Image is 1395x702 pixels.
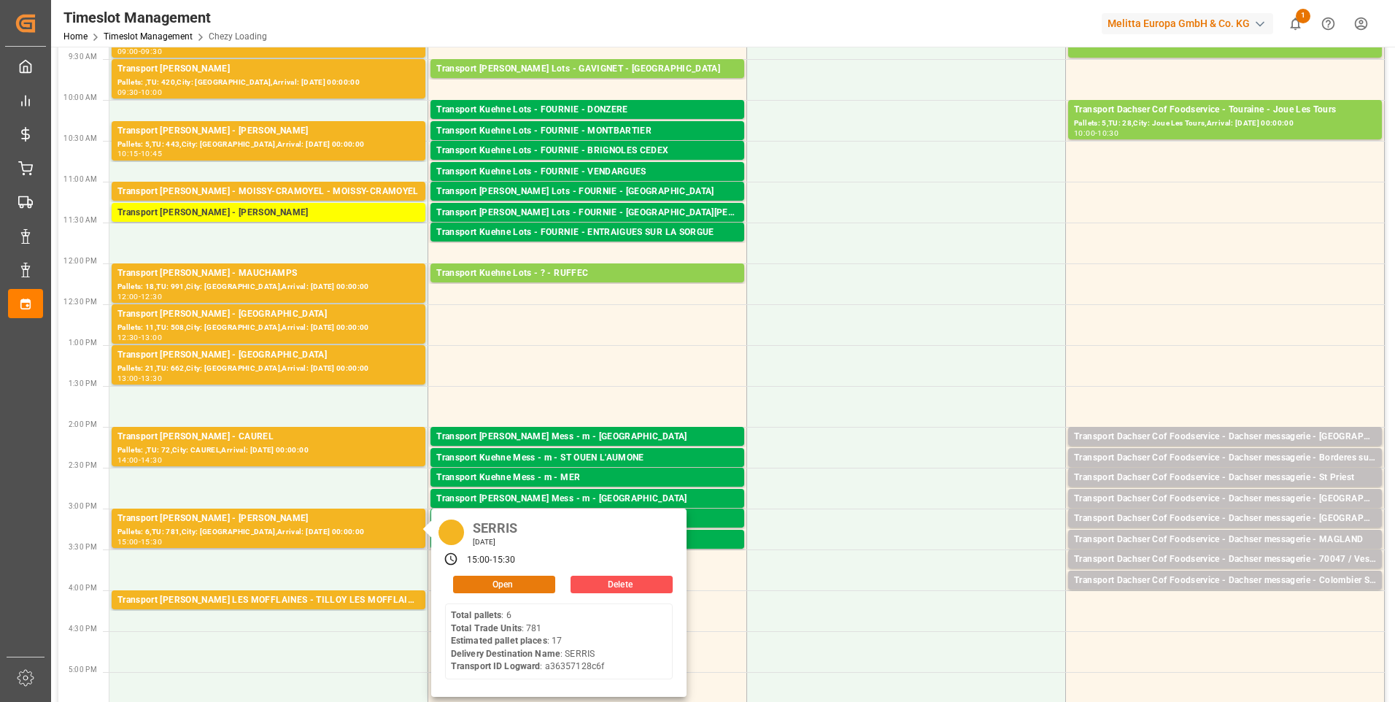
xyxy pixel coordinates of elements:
div: Pallets: 1,TU: 40,City: [GEOGRAPHIC_DATA],Arrival: [DATE] 00:00:00 [1074,547,1376,560]
div: Transport [PERSON_NAME] - CAUREL [117,430,420,444]
span: 1:00 PM [69,339,97,347]
div: Pallets: ,TU: 420,City: [GEOGRAPHIC_DATA],Arrival: [DATE] 00:00:00 [117,77,420,89]
div: 10:00 [141,89,162,96]
div: - [139,48,141,55]
div: 10:00 [1074,130,1095,136]
div: Pallets: ,TU: 6,City: [GEOGRAPHIC_DATA] L'AUMONE,Arrival: [DATE] 00:00:00 [436,466,738,478]
div: - [139,293,141,300]
div: Transport Kuehne Mess - m - ST OUEN L'AUMONE [436,451,738,466]
div: Pallets: 1,TU: 16,City: MER,Arrival: [DATE] 00:00:00 [436,485,738,498]
div: Transport Dachser Cof Foodservice - Dachser messagerie - Colombier Saugnieu [1074,574,1376,588]
div: Pallets: 1,TU: 35,City: [GEOGRAPHIC_DATA],Arrival: [DATE] 00:00:00 [1074,444,1376,457]
span: 1:30 PM [69,379,97,387]
div: Transport Dachser Cof Foodservice - Dachser messagerie - [GEOGRAPHIC_DATA] [1074,512,1376,526]
div: Transport Kuehne Lots - FOURNIE - VENDARGUES [436,165,738,180]
div: Pallets: 3,TU: ,City: DONZERE,Arrival: [DATE] 00:00:00 [436,117,738,130]
div: Transport Dachser Cof Foodservice - Dachser messagerie - St Priest [1074,471,1376,485]
div: Pallets: ,TU: 4,City: [GEOGRAPHIC_DATA],Arrival: [DATE] 00:00:00 [436,506,738,519]
div: Pallets: 5,TU: 443,City: [GEOGRAPHIC_DATA],Arrival: [DATE] 00:00:00 [117,139,420,151]
div: Pallets: 1,TU: 25,City: 70047 / Vesoul Cedex,Arrival: [DATE] 00:00:00 [1074,567,1376,579]
div: Transport Dachser Cof Foodservice - Dachser messagerie - 70047 / Vesoul Cedex [1074,552,1376,567]
div: Transport [PERSON_NAME] Lots - GAVIGNET - [GEOGRAPHIC_DATA] [436,62,738,77]
a: Home [63,31,88,42]
b: Estimated pallet places [451,636,547,646]
span: 11:30 AM [63,216,97,224]
div: Transport Kuehne Lots - FOURNIE - ENTRAIGUES SUR LA SORGUE [436,225,738,240]
div: Pallets: ,TU: 72,City: CAUREL,Arrival: [DATE] 00:00:00 [117,444,420,457]
div: Pallets: 3,TU: 372,City: [GEOGRAPHIC_DATA],Arrival: [DATE] 00:00:00 [436,180,738,192]
div: 09:30 [117,89,139,96]
div: 09:00 [117,48,139,55]
div: 15:30 [492,554,516,567]
span: 12:00 PM [63,257,97,265]
div: Pallets: 1,TU: 19,City: [GEOGRAPHIC_DATA],Arrival: [DATE] 00:00:00 [1074,506,1376,519]
span: 3:00 PM [69,502,97,510]
b: Transport ID Logward [451,661,541,671]
button: Open [453,576,555,593]
div: Transport [PERSON_NAME] LES MOFFLAINES - TILLOY LES MOFFLAINES [117,593,420,608]
span: 1 [1296,9,1310,23]
span: 5:00 PM [69,666,97,674]
div: Transport Kuehne Lots - ? - RUFFEC [436,266,738,281]
b: Total Trade Units [451,623,522,633]
div: 13:30 [141,375,162,382]
div: - [490,554,492,567]
div: Transport [PERSON_NAME] - [PERSON_NAME] [117,124,420,139]
div: 09:30 [141,48,162,55]
div: 15:00 [467,554,490,567]
div: Pallets: 3,TU: 160,City: MOISSY-CRAMOYEL,Arrival: [DATE] 00:00:00 [117,199,420,212]
div: Pallets: 18,TU: 991,City: [GEOGRAPHIC_DATA],Arrival: [DATE] 00:00:00 [117,281,420,293]
div: - [1095,130,1097,136]
div: Melitta Europa GmbH & Co. KG [1102,13,1273,34]
div: Pallets: 4,TU: ,City: MONTBARTIER,Arrival: [DATE] 00:00:00 [436,139,738,151]
button: Help Center [1312,7,1345,40]
div: - [139,334,141,341]
div: 15:00 [117,539,139,545]
span: 11:00 AM [63,175,97,183]
div: Transport [PERSON_NAME] - [PERSON_NAME] [117,206,420,220]
span: 4:00 PM [69,584,97,592]
span: 2:00 PM [69,420,97,428]
div: 10:30 [1097,130,1118,136]
div: 14:30 [141,457,162,463]
div: 13:00 [117,375,139,382]
div: 10:45 [141,150,162,157]
div: Pallets: 1,TU: ,City: [GEOGRAPHIC_DATA][PERSON_NAME],Arrival: [DATE] 00:00:00 [436,220,738,233]
div: Pallets: 2,TU: 46,City: [GEOGRAPHIC_DATA],Arrival: [DATE] 00:00:00 [1074,526,1376,539]
a: Timeslot Management [104,31,193,42]
div: 15:30 [141,539,162,545]
div: Pallets: 2,TU: ,City: St Priest,Arrival: [DATE] 00:00:00 [1074,485,1376,498]
div: Transport [PERSON_NAME] Mess - m - [GEOGRAPHIC_DATA] [436,492,738,506]
span: 2:30 PM [69,461,97,469]
span: 4:30 PM [69,625,97,633]
div: Transport Kuehne Lots - FOURNIE - BRIGNOLES CEDEX [436,144,738,158]
span: 9:30 AM [69,53,97,61]
span: 10:00 AM [63,93,97,101]
div: Transport [PERSON_NAME] - MAUCHAMPS [117,266,420,281]
div: Transport Kuehne Lots - FOURNIE - MONTBARTIER [436,124,738,139]
div: Pallets: 1,TU: 43,City: [GEOGRAPHIC_DATA],Arrival: [DATE] 00:00:00 [1074,588,1376,601]
div: Transport [PERSON_NAME] - [GEOGRAPHIC_DATA] [117,348,420,363]
div: Transport [PERSON_NAME] Lots - FOURNIE - [GEOGRAPHIC_DATA][PERSON_NAME] [436,206,738,220]
div: Transport [PERSON_NAME] - MOISSY-CRAMOYEL - MOISSY-CRAMOYEL [117,185,420,199]
div: Transport Dachser Cof Foodservice - Dachser messagerie - [GEOGRAPHIC_DATA] [1074,492,1376,506]
button: Melitta Europa GmbH & Co. KG [1102,9,1279,37]
span: 3:30 PM [69,543,97,551]
div: 12:30 [141,293,162,300]
div: Pallets: 3,TU: ,City: BRIGNOLES CEDEX,Arrival: [DATE] 00:00:00 [436,158,738,171]
div: Transport Kuehne Lots - FOURNIE - DONZERE [436,103,738,117]
div: : 6 : 781 : 17 : SERRIS : a36357128c6f [451,609,604,674]
div: Pallets: 9,TU: ,City: [GEOGRAPHIC_DATA],Arrival: [DATE] 00:00:00 [436,77,738,89]
b: Total pallets [451,610,502,620]
div: Pallets: ,TU: 23,City: TILLOY LES MOFFLAINES,Arrival: [DATE] 00:00:00 [117,608,420,620]
div: 14:00 [117,457,139,463]
div: 12:30 [117,334,139,341]
div: Transport [PERSON_NAME] Lots - FOURNIE - [GEOGRAPHIC_DATA] [436,185,738,199]
div: 12:00 [117,293,139,300]
div: Pallets: 11,TU: 508,City: [GEOGRAPHIC_DATA],Arrival: [DATE] 00:00:00 [117,322,420,334]
div: Pallets: 1,TU: 24,City: Borderes sur l'echez,Arrival: [DATE] 00:00:00 [1074,466,1376,478]
div: Timeslot Management [63,7,267,28]
div: Transport Dachser Cof Foodservice - Dachser messagerie - Borderes sur l'echez [1074,451,1376,466]
div: - [139,457,141,463]
div: SERRIS [468,516,523,537]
